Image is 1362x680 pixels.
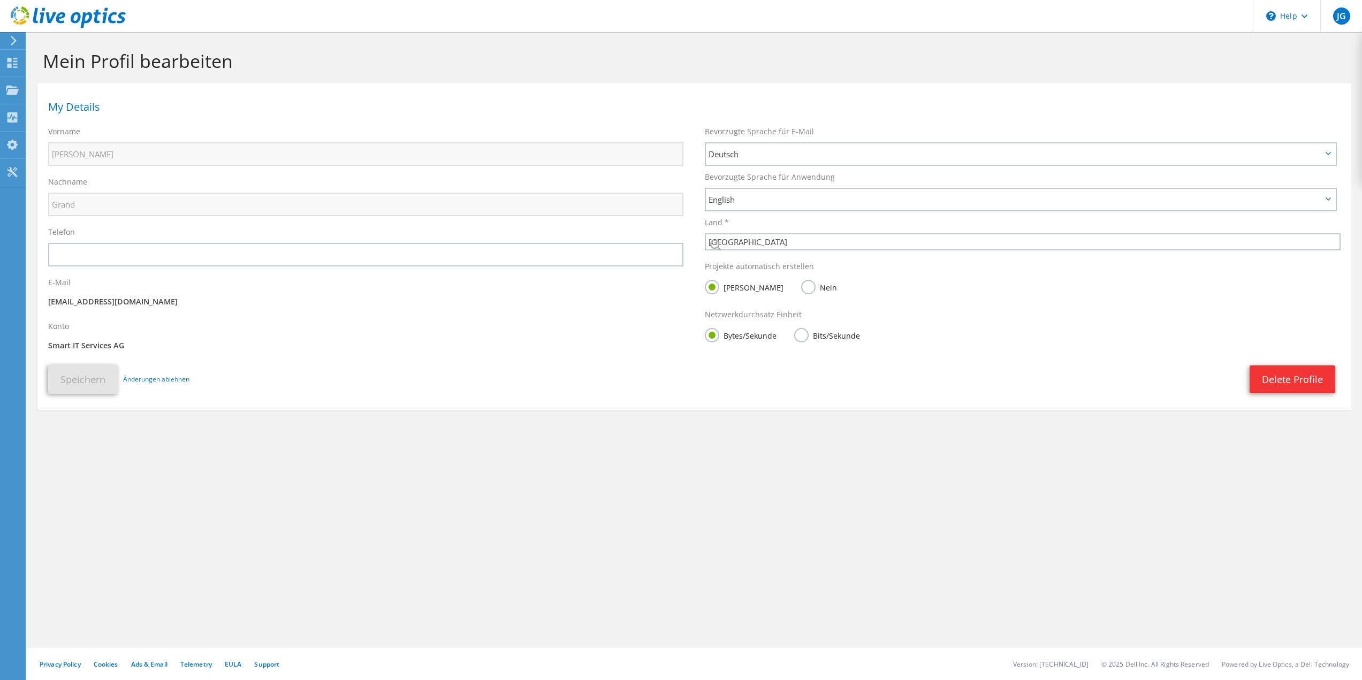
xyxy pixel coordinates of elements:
[801,280,837,293] label: Nein
[1333,7,1350,25] span: JG
[180,660,212,669] a: Telemetry
[43,50,1341,72] h1: Mein Profil bearbeiten
[705,280,783,293] label: [PERSON_NAME]
[48,277,71,288] label: E-Mail
[705,309,802,320] label: Netzwerkdurchsatz Einheit
[1013,660,1089,669] li: Version: [TECHNICAL_ID]
[709,148,1322,161] span: Deutsch
[131,660,168,669] a: Ads & Email
[48,321,69,332] label: Konto
[123,373,189,385] a: Änderungen ablehnen
[705,261,814,272] label: Projekte automatisch erstellen
[48,227,75,238] label: Telefon
[705,217,729,228] label: Land *
[48,296,683,308] p: [EMAIL_ADDRESS][DOMAIN_NAME]
[705,328,777,341] label: Bytes/Sekunde
[48,365,118,394] button: Speichern
[1101,660,1209,669] li: © 2025 Dell Inc. All Rights Reserved
[709,193,1322,206] span: English
[94,660,118,669] a: Cookies
[48,177,87,187] label: Nachname
[1222,660,1349,669] li: Powered by Live Optics, a Dell Technology
[1250,365,1335,393] a: Delete Profile
[225,660,241,669] a: EULA
[48,340,683,352] p: Smart IT Services AG
[48,102,1335,112] h1: My Details
[254,660,279,669] a: Support
[48,126,80,137] label: Vorname
[794,328,860,341] label: Bits/Sekunde
[705,126,814,137] label: Bevorzugte Sprache für E-Mail
[1266,11,1276,21] svg: \n
[705,172,835,182] label: Bevorzugte Sprache für Anwendung
[40,660,81,669] a: Privacy Policy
